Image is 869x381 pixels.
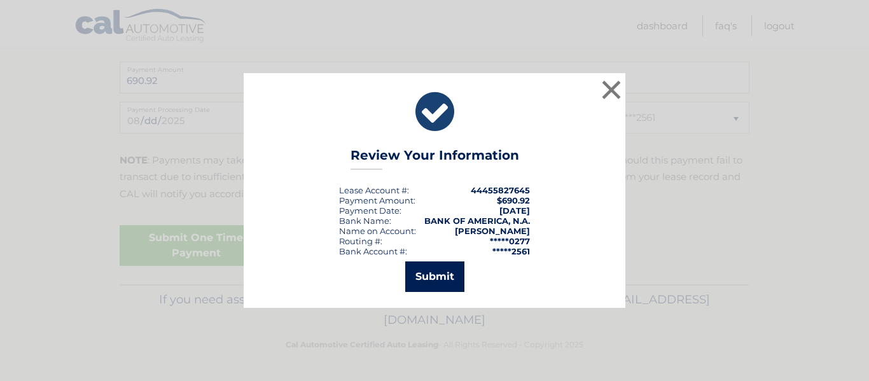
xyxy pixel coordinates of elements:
strong: [PERSON_NAME] [455,226,530,236]
div: Lease Account #: [339,185,409,195]
button: Submit [405,261,464,292]
span: [DATE] [499,205,530,216]
div: Payment Amount: [339,195,415,205]
strong: 44455827645 [471,185,530,195]
h3: Review Your Information [351,148,519,170]
div: : [339,205,401,216]
div: Name on Account: [339,226,416,236]
span: Payment Date [339,205,400,216]
strong: BANK OF AMERICA, N.A. [424,216,530,226]
span: $690.92 [497,195,530,205]
div: Routing #: [339,236,382,246]
button: × [599,77,624,102]
div: Bank Account #: [339,246,407,256]
div: Bank Name: [339,216,391,226]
